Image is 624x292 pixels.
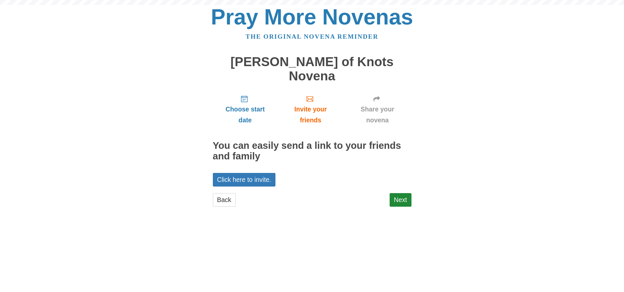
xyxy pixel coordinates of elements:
[350,104,405,126] span: Share your novena
[277,90,343,129] a: Invite your friends
[213,55,411,83] h1: [PERSON_NAME] of Knots Novena
[211,5,413,29] a: Pray More Novenas
[213,141,411,162] h2: You can easily send a link to your friends and family
[219,104,271,126] span: Choose start date
[344,90,411,129] a: Share your novena
[213,193,236,207] a: Back
[284,104,337,126] span: Invite your friends
[390,193,411,207] a: Next
[213,90,278,129] a: Choose start date
[246,33,378,40] a: The original novena reminder
[213,173,276,187] a: Click here to invite.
